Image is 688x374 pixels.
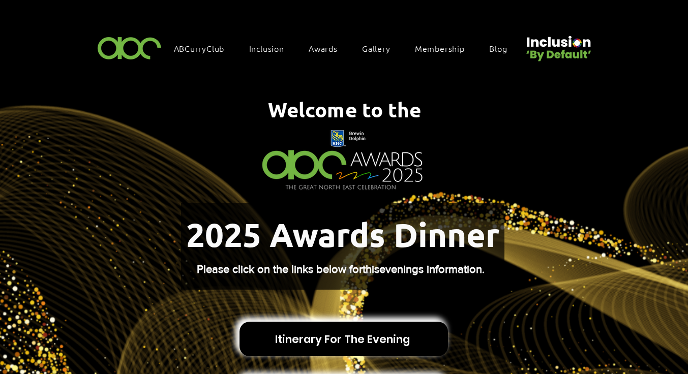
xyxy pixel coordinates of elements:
span: Blog [489,43,507,54]
span: Awards [309,43,338,54]
span: Membership [415,43,465,54]
nav: Site [169,38,523,59]
span: Inclusion [249,43,284,54]
span: evenings information. [379,263,485,275]
a: Membership [410,38,480,59]
span: Itinerary For The Evening [275,331,410,347]
a: ABCurryClub [169,38,240,59]
div: Inclusion [244,38,300,59]
a: Blog [484,38,522,59]
a: Itinerary For The Evening [240,322,448,356]
span: Please click on the links below for [197,263,363,275]
img: ABC-Logo-Blank-Background-01-01-2.png [95,33,165,63]
a: Gallery [357,38,406,59]
span: Gallery [362,43,391,54]
img: Northern Insights Double Pager Apr 2025.png [253,124,432,197]
div: Awards [304,38,353,59]
span: Welcome to the [268,96,421,122]
img: Untitled design (22).png [523,27,593,63]
span: ABCurryClub [174,43,225,54]
span: 2025 Awards Dinner [186,214,499,255]
span: this [363,263,379,275]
